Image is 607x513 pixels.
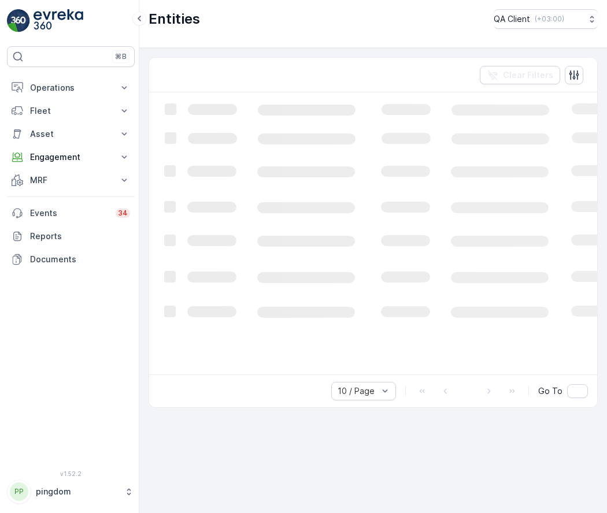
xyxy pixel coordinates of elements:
p: Events [30,207,109,219]
button: QA Client(+03:00) [494,9,598,29]
p: ( +03:00 ) [535,14,564,24]
button: Operations [7,76,135,99]
a: Documents [7,248,135,271]
p: ⌘B [115,52,127,61]
p: Entities [149,10,200,28]
span: Go To [538,385,562,397]
button: PPpingdom [7,479,135,504]
a: Events34 [7,202,135,225]
a: Reports [7,225,135,248]
p: Documents [30,254,130,265]
button: Fleet [7,99,135,122]
p: Fleet [30,105,112,117]
p: Engagement [30,151,112,163]
p: Clear Filters [503,69,553,81]
button: Engagement [7,146,135,169]
p: Reports [30,231,130,242]
span: v 1.52.2 [7,470,135,477]
div: PP [10,482,28,501]
p: pingdom [36,486,119,497]
button: Clear Filters [480,66,560,84]
img: logo [7,9,30,32]
p: Operations [30,82,112,94]
button: MRF [7,169,135,192]
img: logo_light-DOdMpM7g.png [34,9,83,32]
p: MRF [30,174,112,186]
p: 34 [118,209,128,218]
p: Asset [30,128,112,140]
button: Asset [7,122,135,146]
p: QA Client [494,13,530,25]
